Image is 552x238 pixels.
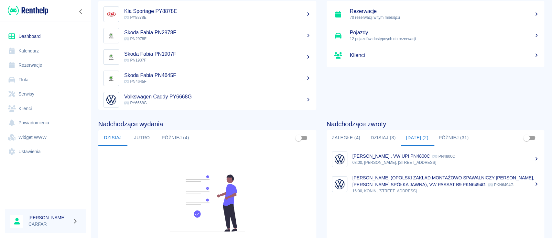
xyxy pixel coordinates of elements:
a: ImageSkoda Fabia PN4645F PN4645F [98,68,316,89]
img: Image [105,8,117,20]
h5: Volkswagen Caddy PY6668G [124,94,311,100]
a: Ustawienia [5,144,86,159]
span: PY8878E [124,15,146,20]
p: [PERSON_NAME] (OPOLSKI ZAKŁAD MONTAŻOWO SPAWALNICZY [PERSON_NAME], [PERSON_NAME] SPÓŁKA JAWNA), V... [352,175,534,187]
a: ImageVolkswagen Caddy PY6668G PY6668G [98,89,316,110]
a: Klienci [327,46,545,64]
img: Image [105,51,117,63]
a: Image[PERSON_NAME] , VW UP! PN4800C PN4800C08:00, [PERSON_NAME], [STREET_ADDRESS] [327,148,545,170]
button: Później (31) [434,130,474,146]
img: Fleet [166,175,249,232]
a: ImageSkoda Fabia PN1907F PN1907F [98,46,316,68]
h5: Skoda Fabia PN1907F [124,51,311,57]
p: PKN6494G [488,183,514,187]
img: Image [333,178,346,190]
p: [PERSON_NAME] , VW UP! PN4800C [352,153,430,159]
span: Pokaż przypisane tylko do mnie [520,132,533,144]
a: Serwisy [5,87,86,101]
a: Kalendarz [5,44,86,58]
img: Image [105,72,117,85]
img: Image [333,153,346,165]
a: Image[PERSON_NAME] (OPOLSKI ZAKŁAD MONTAŻOWO SPAWALNICZY [PERSON_NAME], [PERSON_NAME] SPÓŁKA JAWN... [327,170,545,198]
h6: [PERSON_NAME] [28,214,70,221]
h4: Nadchodzące zwroty [327,120,545,128]
button: Jutro [127,130,157,146]
a: Klienci [5,101,86,116]
a: Renthelp logo [5,5,48,16]
a: Rezerwacje [5,58,86,73]
img: Image [105,94,117,106]
span: Pokaż przypisane tylko do mnie [292,132,305,144]
span: PY6668G [124,101,147,105]
h5: Skoda Fabia PN2978F [124,29,311,36]
p: 16:00, KONIN, [STREET_ADDRESS] [352,188,539,194]
a: Pojazdy12 pojazdów dostępnych do rezerwacji [327,25,545,46]
h4: Nadchodzące wydania [98,120,316,128]
p: 12 pojazdów dostępnych do rezerwacji [350,36,539,42]
a: Widget WWW [5,130,86,145]
a: Powiadomienia [5,116,86,130]
span: PN2978F [124,37,146,41]
p: CARFAR [28,221,70,228]
button: Zaległe (4) [327,130,365,146]
a: Rezerwacje70 rezerwacji w tym miesiącu [327,4,545,25]
a: ImageSkoda Fabia PN2978F PN2978F [98,25,316,46]
button: Zwiń nawigację [76,7,86,16]
button: Dzisiaj (3) [365,130,401,146]
button: Dzisiaj [98,130,127,146]
button: Później (4) [157,130,194,146]
h5: Rezerwacje [350,8,539,15]
p: 08:00, [PERSON_NAME], [STREET_ADDRESS] [352,160,539,165]
img: Renthelp logo [8,5,48,16]
h5: Pojazdy [350,29,539,36]
p: 70 rezerwacji w tym miesiącu [350,15,539,20]
a: Flota [5,73,86,87]
span: PN1907F [124,58,146,62]
p: PN4800C [432,154,455,159]
img: Image [105,29,117,42]
h5: Klienci [350,52,539,59]
a: Dashboard [5,29,86,44]
span: PN4645F [124,79,146,84]
h5: Skoda Fabia PN4645F [124,72,311,79]
h5: Kia Sportage PY8878E [124,8,311,15]
button: [DATE] (2) [401,130,433,146]
a: ImageKia Sportage PY8878E PY8878E [98,4,316,25]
